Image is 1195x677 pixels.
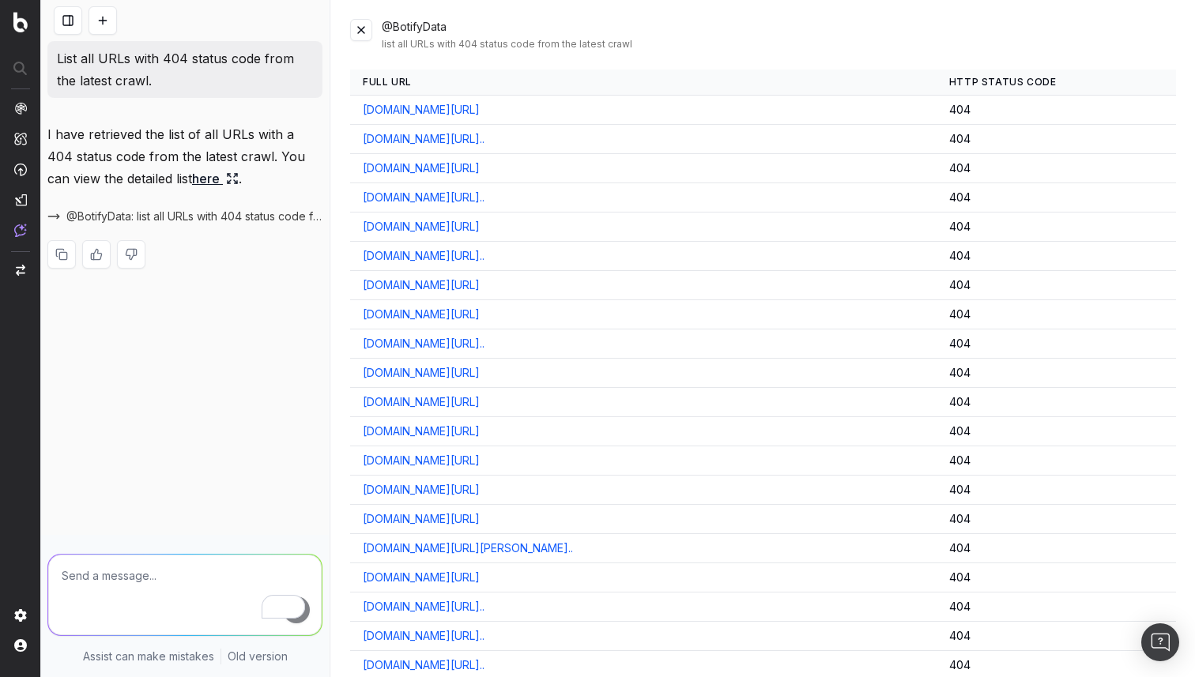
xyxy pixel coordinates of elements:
[937,70,1176,96] th: HTTP Status Code
[363,307,480,322] a: [DOMAIN_NAME][URL]
[937,96,1176,125] td: 404
[937,534,1176,563] td: 404
[350,70,937,96] th: Full URL
[937,359,1176,388] td: 404
[1141,623,1179,661] div: Open Intercom Messenger
[937,213,1176,242] td: 404
[363,394,480,410] a: [DOMAIN_NAME][URL]
[363,540,573,556] a: [DOMAIN_NAME][URL][PERSON_NAME]..
[16,265,25,276] img: Switch project
[47,209,322,224] button: @BotifyData: list all URLs with 404 status code from the latest crawl
[937,183,1176,213] td: 404
[14,639,27,652] img: My account
[937,476,1176,505] td: 404
[363,277,480,293] a: [DOMAIN_NAME][URL]
[937,154,1176,183] td: 404
[363,102,480,118] a: [DOMAIN_NAME][URL]
[363,628,484,644] a: [DOMAIN_NAME][URL]..
[363,336,484,352] a: [DOMAIN_NAME][URL]..
[363,453,480,468] a: [DOMAIN_NAME][URL]
[363,657,484,673] a: [DOMAIN_NAME][URL]..
[192,167,239,190] a: here
[937,300,1176,329] td: 404
[83,649,214,664] p: Assist can make mistakes
[14,132,27,145] img: Intelligence
[937,505,1176,534] td: 404
[363,248,484,264] a: [DOMAIN_NAME][URL]..
[57,47,313,92] p: List all URLs with 404 status code from the latest crawl.
[14,224,27,237] img: Assist
[363,599,484,615] a: [DOMAIN_NAME][URL]..
[937,417,1176,446] td: 404
[228,649,288,664] a: Old version
[363,190,484,205] a: [DOMAIN_NAME][URL]..
[363,511,480,527] a: [DOMAIN_NAME][URL]
[937,242,1176,271] td: 404
[47,123,322,190] p: I have retrieved the list of all URLs with a 404 status code from the latest crawl. You can view ...
[14,194,27,206] img: Studio
[937,388,1176,417] td: 404
[13,12,28,32] img: Botify logo
[937,329,1176,359] td: 404
[937,563,1176,592] td: 404
[363,482,480,498] a: [DOMAIN_NAME][URL]
[363,131,484,147] a: [DOMAIN_NAME][URL]..
[363,160,480,176] a: [DOMAIN_NAME][URL]
[14,609,27,622] img: Setting
[363,365,480,381] a: [DOMAIN_NAME][URL]
[48,555,322,635] textarea: To enrich screen reader interactions, please activate Accessibility in Grammarly extension settings
[937,622,1176,651] td: 404
[14,163,27,176] img: Activation
[382,19,1176,51] div: @BotifyData
[14,102,27,115] img: Analytics
[363,219,480,235] a: [DOMAIN_NAME][URL]
[382,38,1176,51] div: list all URLs with 404 status code from the latest crawl
[937,592,1176,622] td: 404
[937,446,1176,476] td: 404
[66,209,322,224] span: @BotifyData: list all URLs with 404 status code from the latest crawl
[363,423,480,439] a: [DOMAIN_NAME][URL]
[937,271,1176,300] td: 404
[937,125,1176,154] td: 404
[363,570,480,585] a: [DOMAIN_NAME][URL]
